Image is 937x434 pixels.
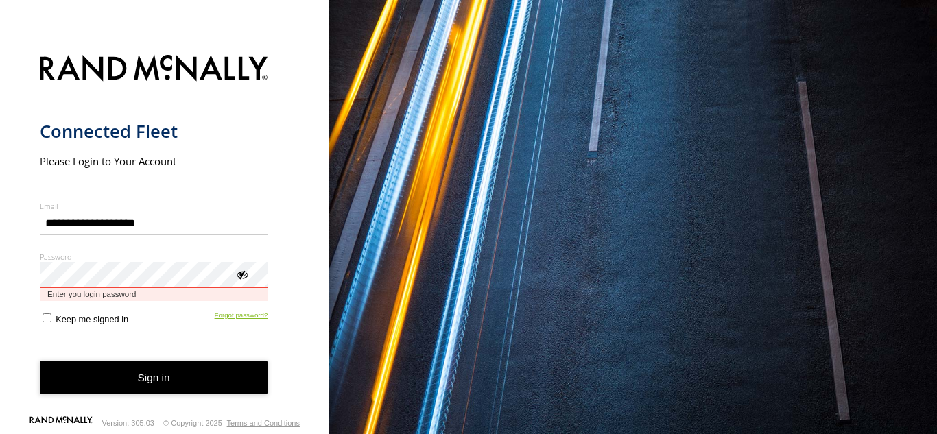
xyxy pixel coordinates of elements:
form: main [40,47,290,416]
label: Email [40,201,268,211]
div: ViewPassword [235,267,248,280]
span: Keep me signed in [56,314,128,324]
h2: Please Login to Your Account [40,154,268,168]
div: Version: 305.03 [102,419,154,427]
img: Rand McNally [40,52,268,87]
label: Password [40,252,268,262]
button: Sign in [40,361,268,394]
input: Keep me signed in [43,313,51,322]
a: Visit our Website [29,416,93,430]
h1: Connected Fleet [40,120,268,143]
a: Forgot password? [215,311,268,324]
span: Enter you login password [40,288,268,301]
a: Terms and Conditions [227,419,300,427]
div: © Copyright 2025 - [163,419,300,427]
